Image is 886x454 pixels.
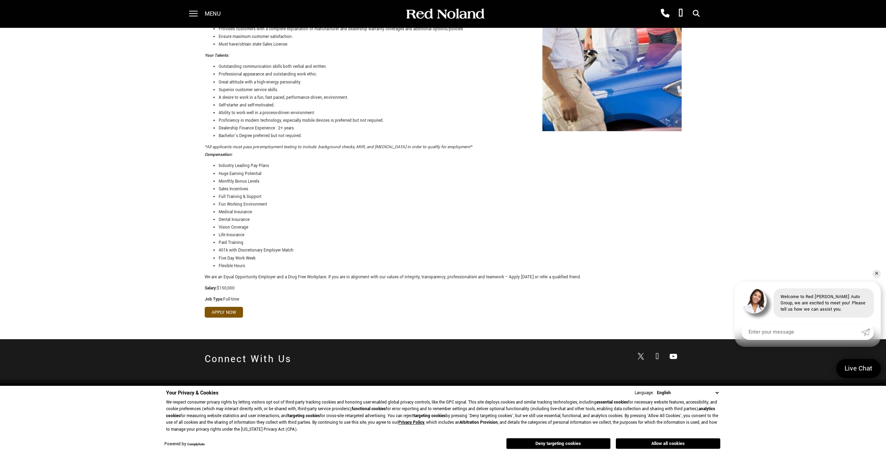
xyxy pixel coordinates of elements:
a: Privacy Policy [398,420,424,425]
li: Paid Training [219,239,682,247]
span: Live Chat [841,364,876,373]
li: Provides customers with a complete explanation of manufacturer and dealership warranty coverages ... [219,25,682,33]
li: Dealership Finance Experience : 2+ years. [219,125,682,132]
h2: Connect With Us [205,350,292,369]
li: Medical Insurance [219,208,682,216]
strong: Arbitration Provision [460,420,498,425]
button: Deny targeting cookies [506,438,611,449]
li: Vision Coverage [219,224,682,231]
a: Apply Now [205,307,243,318]
div: Welcome to Red [PERSON_NAME] Auto Group, we are excited to meet you! Please tell us how we can as... [774,288,874,318]
li: Industry Leading Pay Plans [219,162,682,170]
i: Compensation: [205,152,233,158]
li: Outstanding communication skills both verbal and written. [219,63,682,71]
li: Superior customer service skills. [219,86,682,94]
li: Fun Working Environment [219,201,682,208]
li: Must have/obtain state Sales License. [219,41,682,48]
strong: Job Type: [205,296,223,302]
div: Language: [635,391,654,395]
li: Ensure maximum customer satisfaction. [219,33,682,41]
span: Your Privacy & Cookies [166,389,218,397]
p: We are an Equal Opportunity Employer and a Drug Free Workplace. If you are in alignment with our ... [205,273,682,281]
a: ComplyAuto [187,442,205,447]
a: Open Twitter in a new window [634,350,648,364]
li: Full Training & Support [219,193,682,201]
span: $150,000 [217,285,235,291]
p: We respect consumer privacy rights by letting visitors opt out of third-party tracking cookies an... [166,399,720,433]
li: Monthly Bonus Levels [219,178,682,185]
strong: targeting cookies [288,413,320,419]
li: Great attitude with a high-energy personality. [219,79,682,86]
strong: essential cookies [596,399,628,405]
li: Bachelor’s Degree preferred but not required. [219,132,682,140]
li: Dental Insurance [219,216,682,224]
a: Live Chat [836,359,881,378]
a: Submit [861,325,874,340]
li: A desire to work in a fun, fast paced, performance driven, environment. [219,94,682,102]
strong: functional cookies [352,406,386,412]
li: Professional appearance and outstanding work ethic. [219,71,682,78]
img: Red Noland Auto Group [405,8,485,20]
i: Your Talents: [205,53,229,58]
li: Proficiency in modern technology, especially mobile devices is preferred but not required. [219,117,682,125]
strong: targeting cookies [414,413,446,419]
button: Allow all cookies [616,438,720,449]
img: Agent profile photo [742,288,767,313]
li: Self-starter and self-motivated. [219,102,682,109]
strong: analytics cookies [166,406,715,419]
span: Salary: [205,285,217,291]
a: Open Youtube-play in a new window [667,350,681,364]
div: Powered by [164,442,205,447]
li: Huge Earning Potential [219,170,682,178]
li: 401k with Discretionary Employer Match [219,247,682,254]
li: Five Day Work Week [219,255,682,262]
p: Full-time [205,296,682,303]
li: Ability to work well in a process-driven environment. [219,109,682,117]
li: Flexible Hours [219,262,682,270]
a: Open Facebook in a new window [650,350,664,364]
input: Enter your message [742,325,861,340]
select: Language Select [655,389,720,397]
li: Life Insurance [219,231,682,239]
span: *All applicants must pass pre-employment testing to include: background checks, MVR, and [MEDICAL... [205,144,472,150]
li: Sales Incentives [219,185,682,193]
